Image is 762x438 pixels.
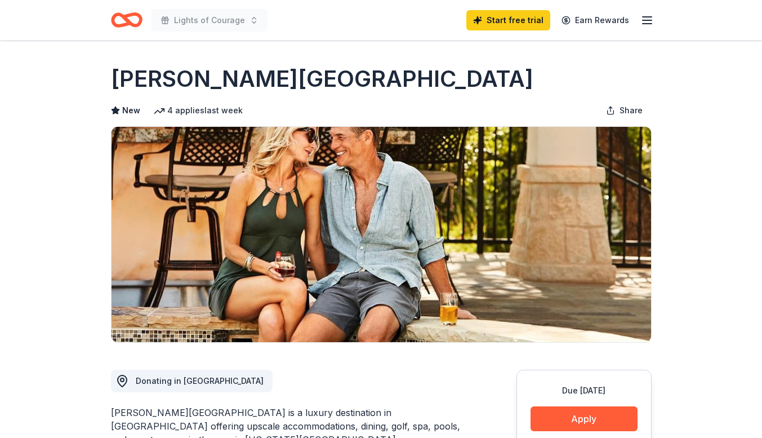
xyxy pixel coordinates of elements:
div: Due [DATE] [531,384,638,397]
a: Start free trial [466,10,550,30]
h1: [PERSON_NAME][GEOGRAPHIC_DATA] [111,63,533,95]
div: 4 applies last week [154,104,243,117]
button: Apply [531,406,638,431]
span: New [122,104,140,117]
img: Image for La Cantera Resort & Spa [112,127,651,342]
span: Donating in [GEOGRAPHIC_DATA] [136,376,264,386]
span: Lights of Courage [174,14,245,27]
a: Home [111,7,142,33]
a: Earn Rewards [555,10,636,30]
button: Lights of Courage [151,9,268,32]
button: Share [597,99,652,122]
span: Share [620,104,643,117]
